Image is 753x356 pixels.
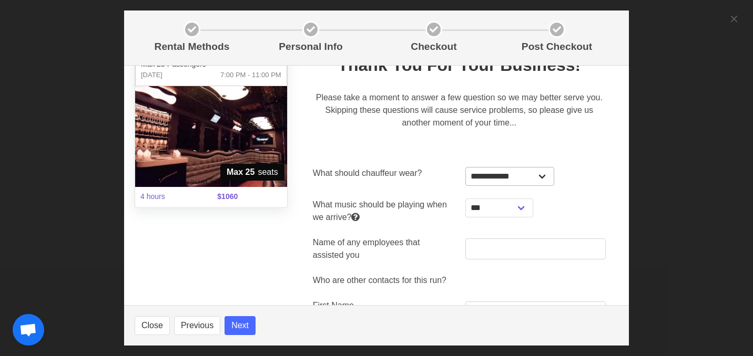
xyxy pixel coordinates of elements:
label: What music should be playing when we arrive? [313,198,453,224]
p: Checkout [376,39,491,55]
strong: Max 25 [227,166,255,179]
label: Who are other contacts for this run? [313,274,453,287]
label: What should chauffeur wear? [313,167,453,180]
button: Previous [174,316,220,335]
span: 7:00 PM - 11:00 PM [220,70,281,80]
span: seats [220,164,284,181]
span: 4 hours [134,185,211,208]
label: First Name [313,299,453,312]
p: Rental Methods [139,39,245,55]
p: Please take a moment to answer a few question so we may better serve you. Skipping these question... [313,87,606,129]
p: Post Checkout [500,39,614,55]
a: Open chat [13,314,44,345]
label: Name of any employees that assisted you [313,236,453,261]
img: 12%2002.jpg [135,86,287,187]
button: Next [225,316,256,335]
span: [DATE] [141,70,162,80]
p: Personal Info [253,39,368,55]
button: Close [135,316,170,335]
